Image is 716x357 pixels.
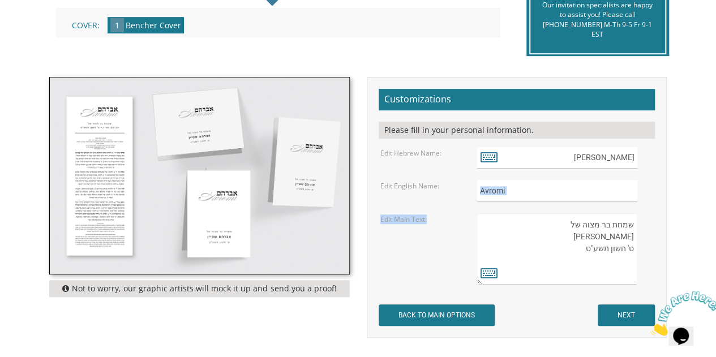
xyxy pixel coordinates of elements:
[379,89,655,110] h2: Customizations
[379,304,495,326] input: BACK TO MAIN OPTIONS
[380,214,427,224] label: Edit Main Text:
[380,181,439,191] label: Edit English Name:
[477,213,637,285] textarea: שמחת בר מצוה של [PERSON_NAME] ט' חשון תשע"ט
[598,304,655,326] input: NEXT
[5,5,75,49] img: Chat attention grabber
[646,286,716,340] iframe: chat widget
[49,280,349,297] div: Not to worry, our graphic artists will mock it up and send you a proof!
[110,18,124,32] span: 1
[380,148,441,158] label: Edit Hebrew Name:
[50,78,349,274] img: cbstyle1.jpg
[126,20,181,31] span: Bencher Cover
[72,20,100,31] span: Cover:
[379,122,655,139] div: Please fill in your personal information.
